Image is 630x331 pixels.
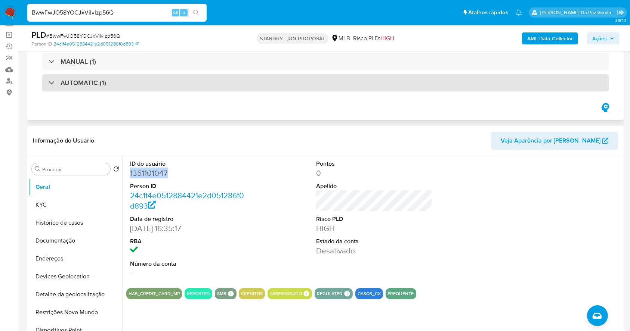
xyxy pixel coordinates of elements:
[130,268,247,278] dd: -
[46,32,120,40] span: # BwwFwJO58YOCJxVilvIzp56Q
[42,74,609,91] div: AUTOMATIC (1)
[353,34,394,43] span: Risco PLD:
[130,237,247,246] dt: RBA
[183,9,185,16] span: s
[61,79,106,87] h3: AUTOMATIC (1)
[592,32,607,44] span: Ações
[540,9,614,16] p: patricia.varelo@mercadopago.com.br
[35,166,41,172] button: Procurar
[61,57,96,66] h3: MANUAL (1)
[468,9,508,16] span: Atalhos rápidos
[501,132,600,150] span: Veja Aparência por [PERSON_NAME]
[130,260,247,268] dt: Número da conta
[316,182,433,190] dt: Apelido
[31,41,52,47] b: Person ID
[331,34,350,43] div: MLB
[316,168,433,178] dd: 0
[617,9,624,16] a: Sair
[173,9,179,16] span: Alt
[188,7,204,18] button: search-icon
[130,215,247,223] dt: Data de registro
[615,18,626,24] span: 3.157.3
[130,160,247,168] dt: ID do usuário
[53,41,139,47] a: 24c1f4e0512884421e2d051286f0d893
[316,237,433,246] dt: Estado da conta
[29,232,122,250] button: Documentação
[113,166,119,174] button: Retornar ao pedido padrão
[42,53,609,70] div: MANUAL (1)
[257,33,328,44] p: STANDBY - ROI PROPOSAL
[316,223,433,234] dd: HIGH
[29,214,122,232] button: Histórico de casos
[522,32,578,44] button: AML Data Collector
[29,178,122,196] button: Geral
[587,32,620,44] button: Ações
[27,8,207,18] input: Pesquise usuários ou casos...
[316,246,433,256] dd: Desativado
[516,9,522,16] a: Notificações
[130,168,247,178] dd: 1351101047
[316,215,433,223] dt: Risco PLD
[491,132,618,150] button: Veja Aparência por [PERSON_NAME]
[29,285,122,303] button: Detalhe da geolocalização
[42,166,107,173] input: Procurar
[380,34,394,43] span: HIGH
[33,137,94,144] h1: Informação do Usuário
[527,32,573,44] b: AML Data Collector
[29,303,122,321] button: Restrições Novo Mundo
[29,268,122,285] button: Devices Geolocation
[31,29,46,41] b: PLD
[316,160,433,168] dt: Pontos
[29,196,122,214] button: KYC
[29,250,122,268] button: Endereços
[130,182,247,190] dt: Person ID
[130,190,244,211] a: 24c1f4e0512884421e2d051286f0d893
[130,223,247,234] dd: [DATE] 16:35:17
